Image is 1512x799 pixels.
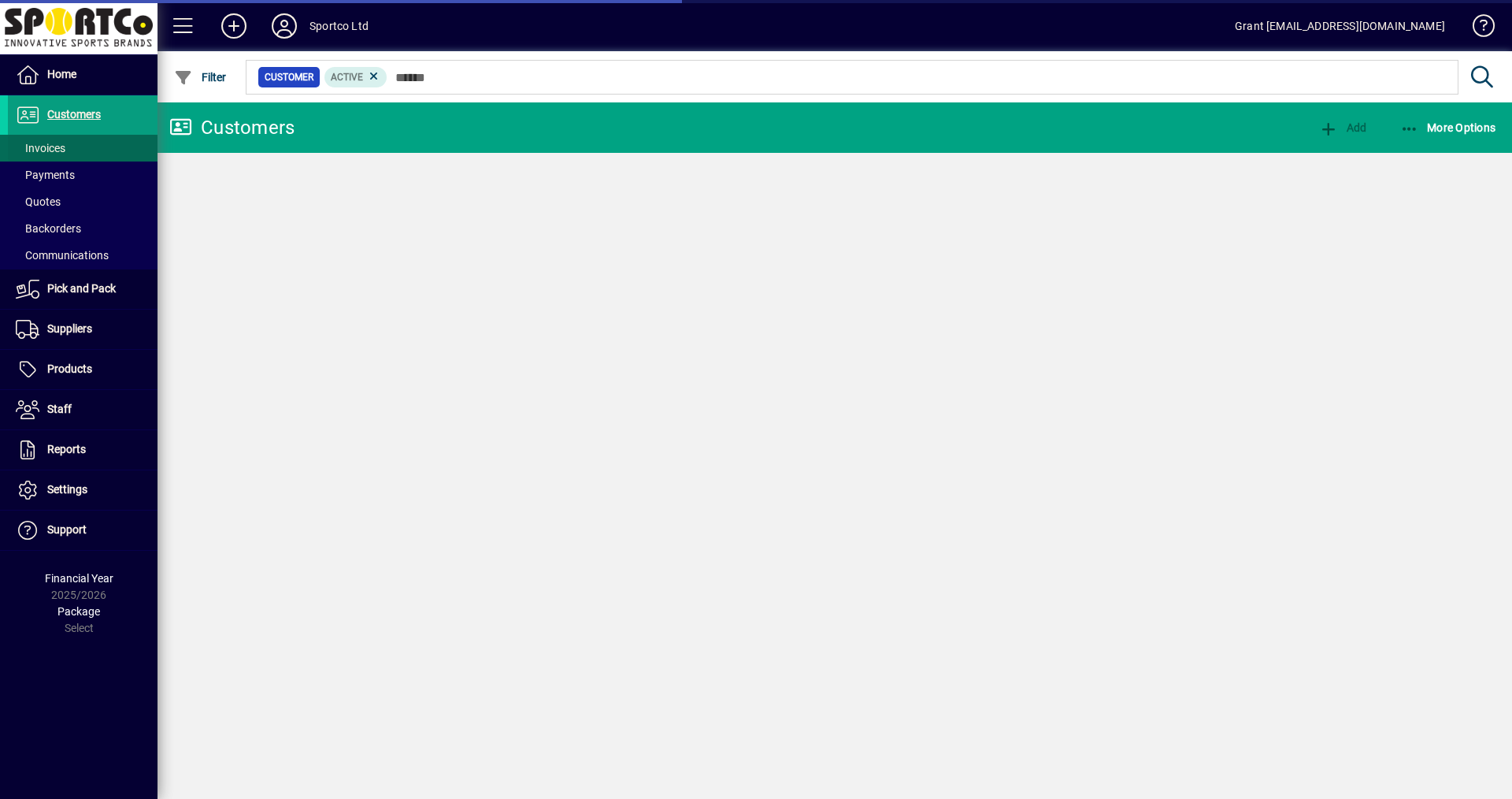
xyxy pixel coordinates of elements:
[57,605,100,618] span: Package
[8,242,157,269] a: Communications
[174,71,227,84] span: Filter
[1400,121,1496,134] span: More Options
[324,67,387,87] mat-chip: Activation Status: Active
[16,249,109,262] span: Communications
[1396,113,1500,142] button: More Options
[16,169,75,181] span: Payments
[47,108,101,121] span: Customers
[1319,121,1366,134] span: Add
[8,188,157,215] a: Quotes
[8,470,157,510] a: Settings
[47,403,72,415] span: Staff
[8,350,157,389] a: Products
[1235,13,1445,39] div: Grant [EMAIL_ADDRESS][DOMAIN_NAME]
[16,195,61,208] span: Quotes
[8,135,157,162] a: Invoices
[1461,3,1492,54] a: Knowledge Base
[1315,113,1370,142] button: Add
[209,12,259,40] button: Add
[47,68,76,80] span: Home
[8,269,157,309] a: Pick and Pack
[47,282,116,295] span: Pick and Pack
[265,69,313,85] span: Customer
[47,322,92,335] span: Suppliers
[8,55,157,95] a: Home
[170,63,231,91] button: Filter
[47,443,86,455] span: Reports
[8,215,157,242] a: Backorders
[169,115,295,140] div: Customers
[47,523,87,536] span: Support
[8,162,157,188] a: Payments
[8,390,157,429] a: Staff
[309,13,369,39] div: Sportco Ltd
[8,511,157,550] a: Support
[259,12,309,40] button: Profile
[45,572,113,585] span: Financial Year
[47,483,87,496] span: Settings
[16,142,65,154] span: Invoices
[8,430,157,470] a: Reports
[331,72,363,83] span: Active
[16,222,81,235] span: Backorders
[8,310,157,349] a: Suppliers
[47,362,92,375] span: Products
